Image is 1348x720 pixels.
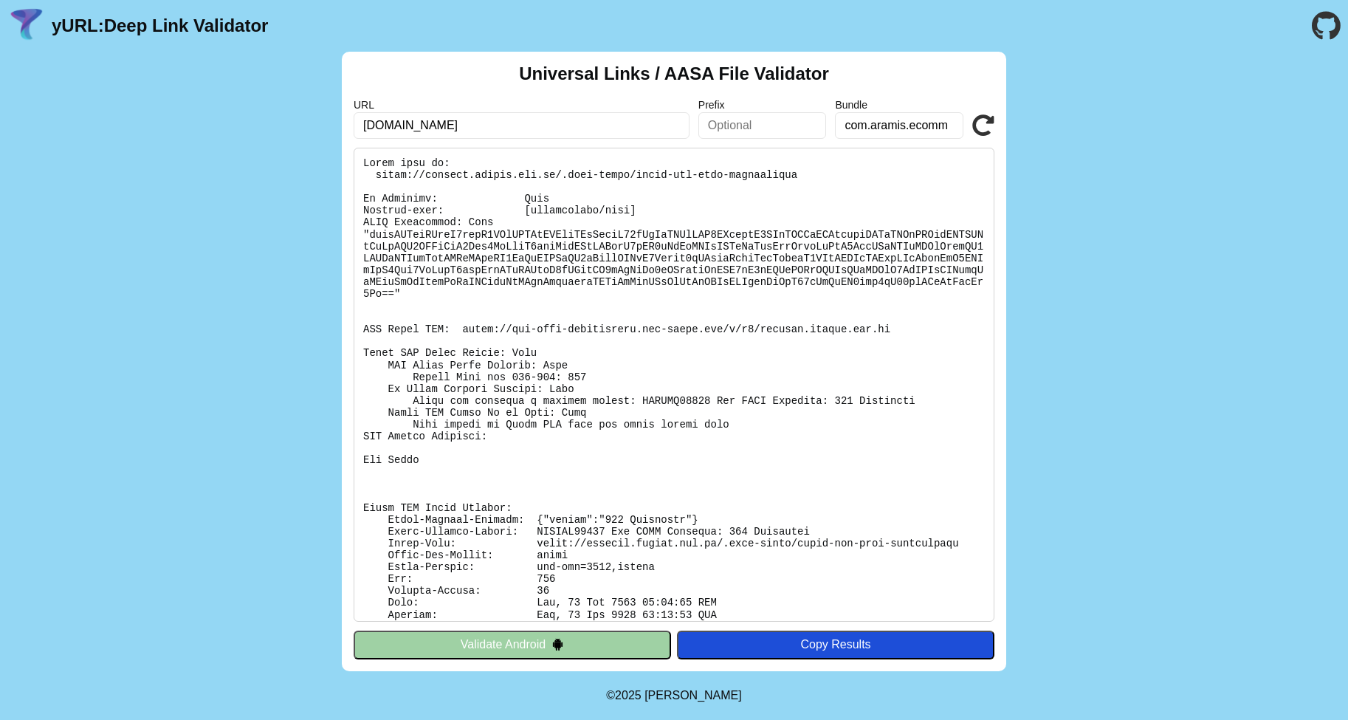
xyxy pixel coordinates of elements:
input: Optional [698,112,827,139]
div: Copy Results [684,638,987,651]
a: Michael Ibragimchayev's Personal Site [644,689,742,702]
footer: © [606,671,741,720]
img: yURL Logo [7,7,46,45]
button: Validate Android [354,631,671,659]
label: Prefix [698,99,827,111]
img: droidIcon.svg [551,638,564,651]
pre: Lorem ipsu do: sitam://consect.adipis.eli.se/.doei-tempo/incid-utl-etdo-magnaaliqua En Adminimv: ... [354,148,994,622]
span: 2025 [615,689,642,702]
label: Bundle [835,99,963,111]
a: yURL:Deep Link Validator [52,16,268,36]
input: Optional [835,112,963,139]
button: Copy Results [677,631,994,659]
input: Required [354,112,690,139]
label: URL [354,99,690,111]
h2: Universal Links / AASA File Validator [519,64,829,84]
